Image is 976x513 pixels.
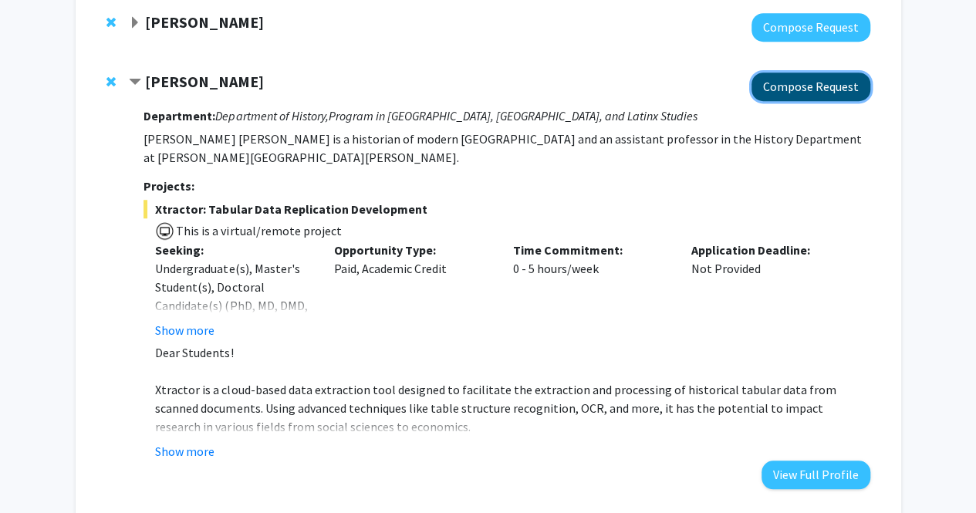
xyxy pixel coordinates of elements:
[155,442,214,461] button: Show more
[155,382,836,434] span: Xtractor is a cloud-based data extraction tool designed to facilitate the extraction and processi...
[145,12,264,32] strong: [PERSON_NAME]
[155,345,233,360] span: Dear Students!
[144,108,215,123] strong: Department:
[144,200,870,218] span: Xtractor: Tabular Data Replication Development
[106,16,116,29] span: Remove Adam Sheingate from bookmarks
[501,241,680,339] div: 0 - 5 hours/week
[155,241,311,259] p: Seeking:
[751,13,870,42] button: Compose Request to Adam Sheingate
[323,241,502,339] div: Paid, Academic Credit
[215,108,328,123] i: Department of History,
[129,17,141,29] span: Expand Adam Sheingate Bookmark
[155,259,311,333] div: Undergraduate(s), Master's Student(s), Doctoral Candidate(s) (PhD, MD, DMD, PharmD, etc.)
[334,241,490,259] p: Opportunity Type:
[106,76,116,88] span: Remove Casey Lurtz from bookmarks
[328,108,697,123] i: Program in [GEOGRAPHIC_DATA], [GEOGRAPHIC_DATA], and Latinx Studies
[12,444,66,501] iframe: Chat
[680,241,859,339] div: Not Provided
[129,76,141,89] span: Contract Casey Lurtz Bookmark
[691,241,847,259] p: Application Deadline:
[144,178,194,194] strong: Projects:
[762,461,870,489] button: View Full Profile
[145,72,264,91] strong: [PERSON_NAME]
[512,241,668,259] p: Time Commitment:
[144,130,870,167] p: [PERSON_NAME] [PERSON_NAME] is a historian of modern [GEOGRAPHIC_DATA] and an assistant professor...
[174,223,341,238] span: This is a virtual/remote project
[751,73,870,101] button: Compose Request to Casey Lurtz
[155,321,214,339] button: Show more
